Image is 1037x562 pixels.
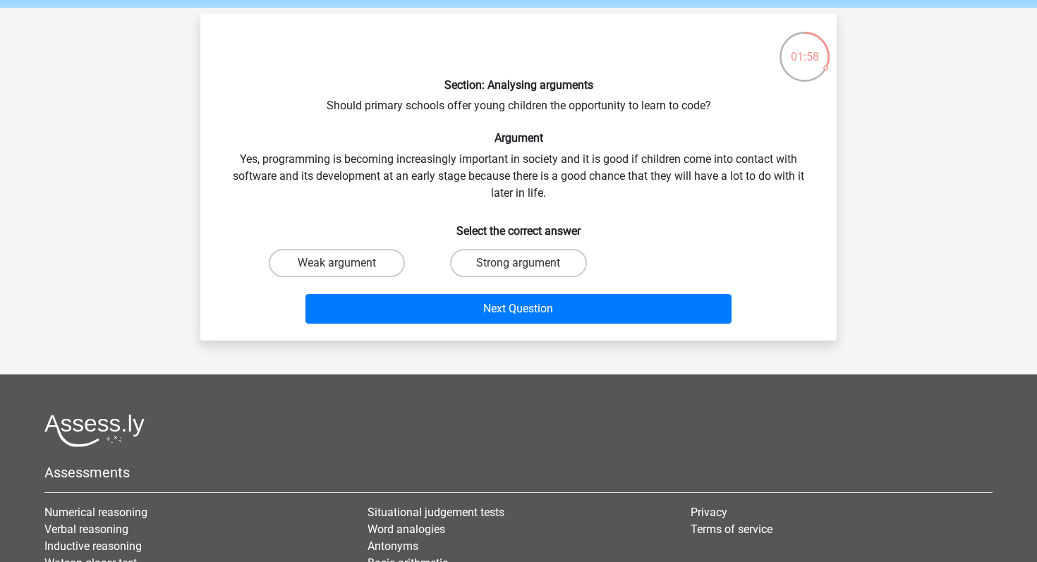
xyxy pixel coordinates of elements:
img: Assessly logo [44,414,145,447]
h5: Assessments [44,464,993,481]
label: Weak argument [269,249,405,277]
h6: Section: Analysing arguments [223,78,814,92]
div: 01:58 [778,30,831,66]
a: Word analogies [368,523,445,536]
a: Verbal reasoning [44,523,128,536]
a: Inductive reasoning [44,539,142,553]
a: Numerical reasoning [44,506,147,519]
h6: Select the correct answer [223,213,814,238]
h6: Argument [223,131,814,145]
a: Situational judgement tests [368,506,504,519]
button: Next Question [305,294,732,324]
label: Strong argument [450,249,586,277]
div: Should primary schools offer young children the opportunity to learn to code? Yes, programming is... [206,25,831,329]
a: Privacy [691,506,727,519]
a: Terms of service [691,523,772,536]
a: Antonyms [368,539,418,553]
